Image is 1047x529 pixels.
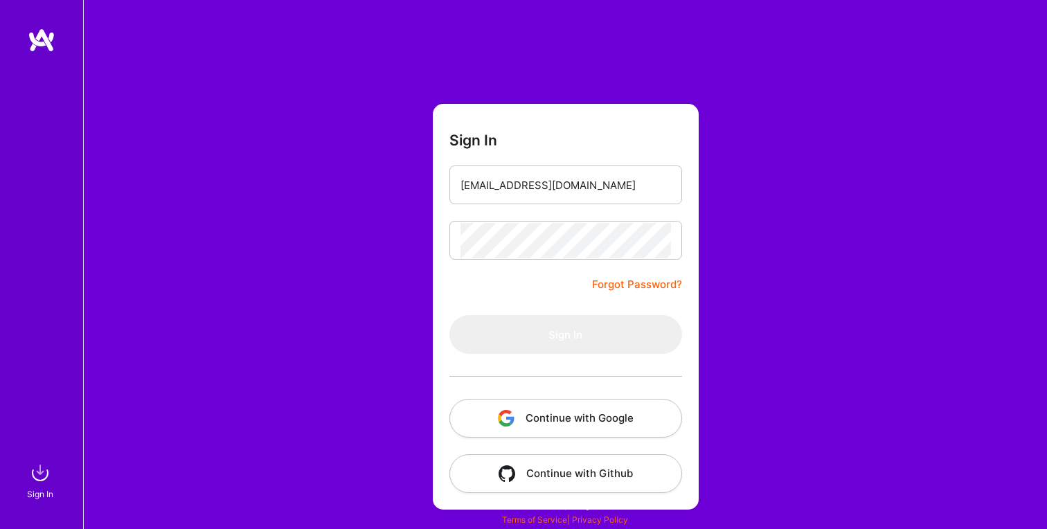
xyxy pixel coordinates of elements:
[449,399,682,438] button: Continue with Google
[460,168,671,203] input: Email...
[27,487,53,501] div: Sign In
[449,315,682,354] button: Sign In
[499,465,515,482] img: icon
[449,454,682,493] button: Continue with Github
[28,28,55,53] img: logo
[449,132,497,149] h3: Sign In
[498,410,514,427] img: icon
[26,459,54,487] img: sign in
[502,514,628,525] span: |
[83,487,1047,522] div: © 2025 ATeams Inc., All rights reserved.
[592,276,682,293] a: Forgot Password?
[572,514,628,525] a: Privacy Policy
[502,514,567,525] a: Terms of Service
[29,459,54,501] a: sign inSign In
